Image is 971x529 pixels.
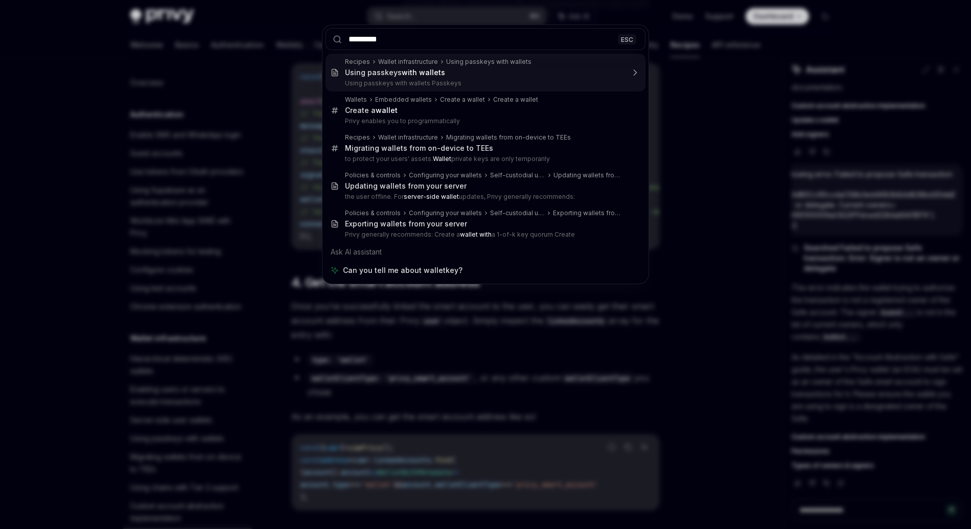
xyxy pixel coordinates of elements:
[490,171,545,179] div: Self-custodial user wallets
[345,209,401,217] div: Policies & controls
[345,117,624,125] p: Privy enables you to programmatically
[345,68,445,77] div: Using passkeys
[343,265,463,275] span: Can you tell me about walletkey?
[345,231,624,239] p: Privy generally recommends: Create a a 1-of-k key quorum Create
[553,171,624,179] div: Updating wallets from your server
[493,96,538,104] div: Create a wallet
[446,58,531,66] div: Using passkeys with wallets
[345,144,493,153] div: Migrating wallets from on-device to TEEs
[433,155,451,163] b: Wallet
[440,96,485,104] div: Create a wallet
[460,231,492,238] b: wallet with
[409,171,482,179] div: Configuring your wallets
[378,133,438,142] div: Wallet infrastructure
[345,155,624,163] p: to protect your users' assets. private keys are only temporarily
[345,96,367,104] div: Wallets
[375,96,432,104] div: Embedded wallets
[345,171,401,179] div: Policies & controls
[326,243,645,261] div: Ask AI assistant
[345,79,624,87] p: Using passkeys with wallets Passkeys
[345,193,624,201] p: the user offline. For updates, Privy generally recommends:
[345,181,467,191] div: Updating wallets from your server
[446,133,571,142] div: Migrating wallets from on-device to TEEs
[345,58,370,66] div: Recipes
[376,106,398,114] b: wallet
[553,209,624,217] div: Exporting wallets from your server
[404,193,459,200] b: server-side wallet
[402,68,445,77] b: with wallets
[345,106,398,115] div: Create a
[345,219,467,228] div: Exporting wallets from your server
[345,133,370,142] div: Recipes
[409,209,482,217] div: Configuring your wallets
[490,209,545,217] div: Self-custodial user wallets
[618,34,636,44] div: ESC
[378,58,438,66] div: Wallet infrastructure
